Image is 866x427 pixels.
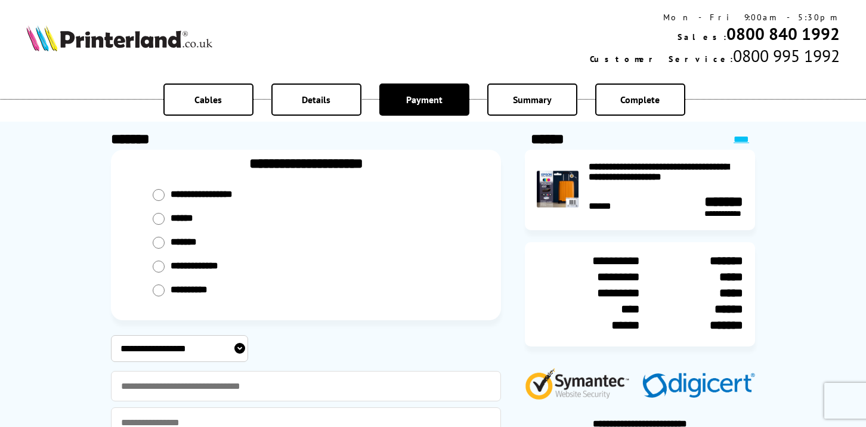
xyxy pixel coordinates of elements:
[590,54,733,64] span: Customer Service:
[302,94,330,106] span: Details
[726,23,840,45] a: 0800 840 1992
[590,12,840,23] div: Mon - Fri 9:00am - 5:30pm
[406,94,443,106] span: Payment
[678,32,726,42] span: Sales:
[733,45,840,67] span: 0800 995 1992
[194,94,222,106] span: Cables
[620,94,660,106] span: Complete
[26,25,212,51] img: Printerland Logo
[513,94,552,106] span: Summary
